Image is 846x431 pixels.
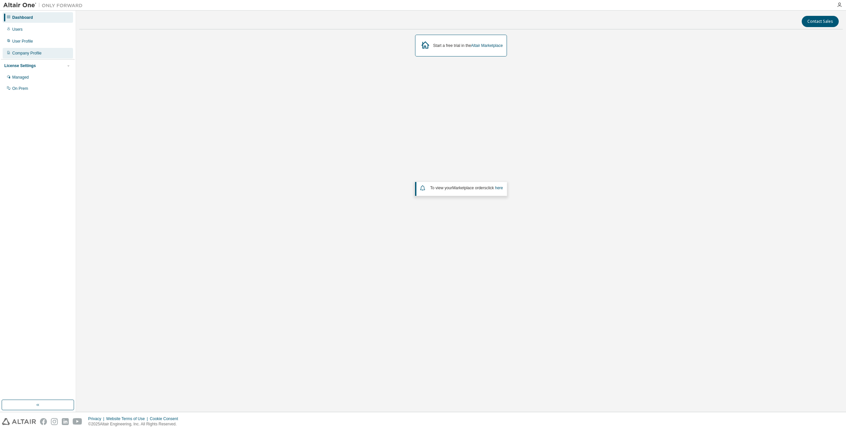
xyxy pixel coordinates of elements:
[802,16,839,27] button: Contact Sales
[452,186,486,190] em: Marketplace orders
[40,418,47,425] img: facebook.svg
[430,186,503,190] span: To view your click
[150,416,182,421] div: Cookie Consent
[12,27,22,32] div: Users
[2,418,36,425] img: altair_logo.svg
[106,416,150,421] div: Website Terms of Use
[495,186,503,190] a: here
[12,51,42,56] div: Company Profile
[51,418,58,425] img: instagram.svg
[88,421,182,427] p: © 2025 Altair Engineering, Inc. All Rights Reserved.
[62,418,69,425] img: linkedin.svg
[12,15,33,20] div: Dashboard
[12,75,29,80] div: Managed
[433,43,503,48] div: Start a free trial in the
[12,86,28,91] div: On Prem
[471,43,503,48] a: Altair Marketplace
[4,63,36,68] div: License Settings
[88,416,106,421] div: Privacy
[3,2,86,9] img: Altair One
[73,418,82,425] img: youtube.svg
[12,39,33,44] div: User Profile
